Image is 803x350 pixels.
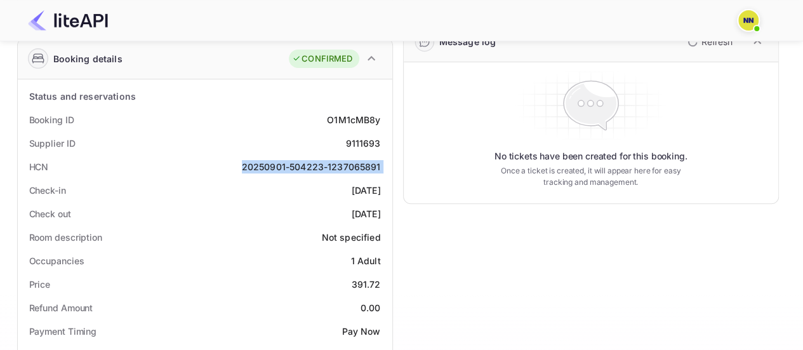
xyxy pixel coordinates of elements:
[345,137,380,150] div: 9111693
[292,53,352,65] div: CONFIRMED
[242,160,381,173] div: 20250901-504223-1237065891
[327,113,380,126] div: O1M1cMB8y
[361,301,381,314] div: 0.00
[29,231,102,244] div: Room description
[29,301,93,314] div: Refund Amount
[29,325,97,338] div: Payment Timing
[352,184,381,197] div: [DATE]
[738,10,759,30] img: N/A N/A
[28,10,108,30] img: LiteAPI Logo
[53,52,123,65] div: Booking details
[491,165,691,188] p: Once a ticket is created, it will appear here for easy tracking and management.
[29,137,76,150] div: Supplier ID
[680,32,738,52] button: Refresh
[29,254,84,267] div: Occupancies
[494,150,687,163] p: No tickets have been created for this booking.
[29,113,74,126] div: Booking ID
[322,231,381,244] div: Not specified
[29,90,136,103] div: Status and reservations
[352,207,381,220] div: [DATE]
[350,254,380,267] div: 1 Adult
[29,160,49,173] div: HCN
[29,184,66,197] div: Check-in
[29,207,71,220] div: Check out
[439,35,496,48] div: Message log
[342,325,380,338] div: Pay Now
[701,35,733,48] p: Refresh
[29,278,51,291] div: Price
[352,278,381,291] div: 391.72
